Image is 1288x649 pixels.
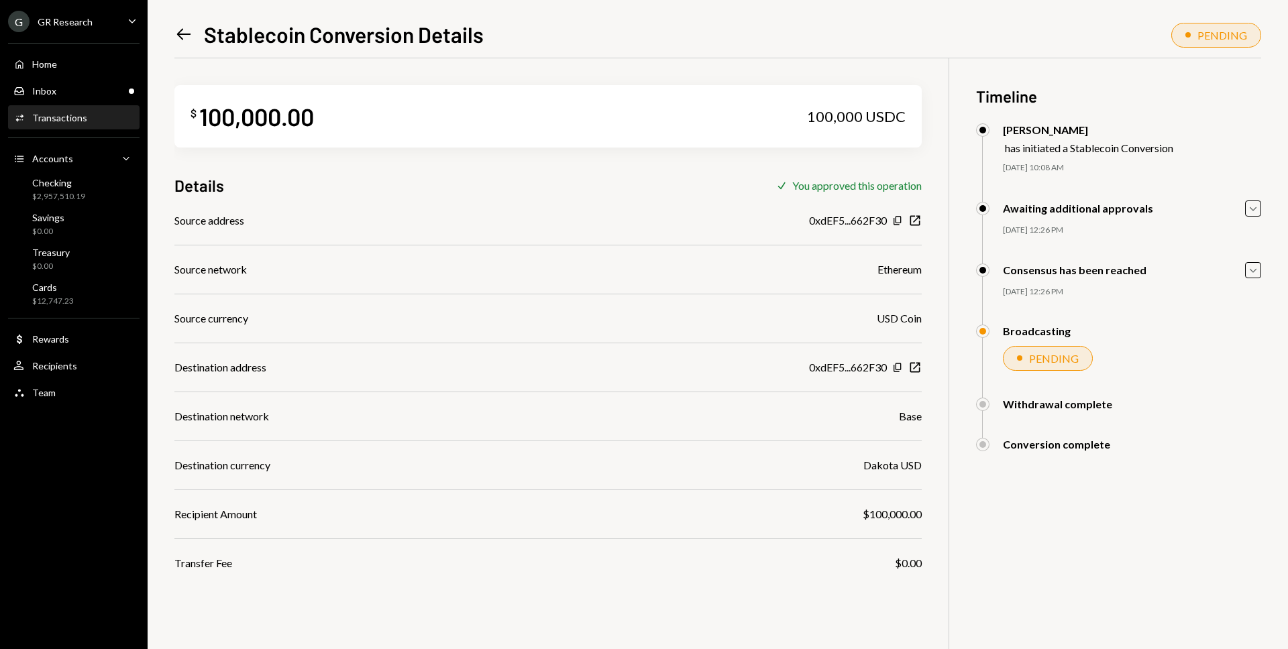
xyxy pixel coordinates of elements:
[32,191,85,202] div: $2,957,510.19
[1003,162,1261,174] div: [DATE] 10:08 AM
[1029,352,1079,365] div: PENDING
[204,21,484,48] h1: Stablecoin Conversion Details
[863,506,922,522] div: $100,000.00
[174,310,248,327] div: Source currency
[1003,123,1173,136] div: [PERSON_NAME]
[8,78,140,103] a: Inbox
[174,457,270,473] div: Destination currency
[1003,438,1110,451] div: Conversion complete
[174,555,232,571] div: Transfer Fee
[32,387,56,398] div: Team
[976,85,1261,107] h3: Timeline
[8,243,140,275] a: Treasury$0.00
[32,85,56,97] div: Inbox
[1003,263,1146,276] div: Consensus has been reached
[1005,141,1173,154] div: has initiated a Stablecoin Conversion
[1003,398,1112,410] div: Withdrawal complete
[1003,202,1153,215] div: Awaiting additional approvals
[32,112,87,123] div: Transactions
[32,261,70,272] div: $0.00
[174,359,266,375] div: Destination address
[8,327,140,351] a: Rewards
[1197,29,1247,42] div: PENDING
[809,213,887,229] div: 0xdEF5...662F30
[8,278,140,310] a: Cards$12,747.23
[38,16,93,27] div: GR Research
[191,107,197,120] div: $
[32,58,57,70] div: Home
[174,261,247,278] div: Source network
[32,282,74,293] div: Cards
[8,146,140,170] a: Accounts
[1003,286,1261,298] div: [DATE] 12:26 PM
[32,212,64,223] div: Savings
[174,408,269,424] div: Destination network
[174,506,257,522] div: Recipient Amount
[8,52,140,76] a: Home
[792,179,922,192] div: You approved this operation
[32,226,64,237] div: $0.00
[32,333,69,345] div: Rewards
[32,153,73,164] div: Accounts
[8,105,140,129] a: Transactions
[8,353,140,377] a: Recipients
[877,261,922,278] div: Ethereum
[8,380,140,404] a: Team
[877,310,922,327] div: USD Coin
[174,174,224,196] h3: Details
[32,296,74,307] div: $12,747.23
[809,359,887,375] div: 0xdEF5...662F30
[32,360,77,371] div: Recipients
[807,107,906,126] div: 100,000 USDC
[863,457,922,473] div: Dakota USD
[1003,225,1261,236] div: [DATE] 12:26 PM
[199,101,314,131] div: 100,000.00
[174,213,244,229] div: Source address
[8,173,140,205] a: Checking$2,957,510.19
[8,208,140,240] a: Savings$0.00
[1003,324,1071,337] div: Broadcasting
[8,11,30,32] div: G
[899,408,922,424] div: Base
[32,247,70,258] div: Treasury
[895,555,922,571] div: $0.00
[32,177,85,188] div: Checking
